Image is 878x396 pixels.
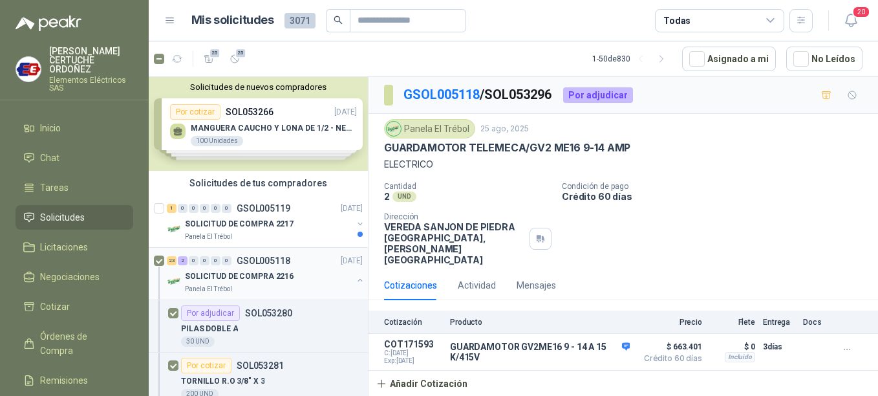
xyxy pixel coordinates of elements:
span: 25 [235,48,247,58]
p: Precio [637,318,702,327]
p: 3 días [763,339,795,355]
p: Docs [803,318,829,327]
p: PILAS DOBLE A [181,323,238,335]
div: Incluido [725,352,755,362]
p: / SOL053296 [403,85,553,105]
p: [PERSON_NAME] CERTUCHE ORDOÑEZ [49,47,133,74]
span: Tareas [40,181,69,195]
p: GUARDAMOTOR GV2ME16 9 - 14 A 15 K/415V [450,342,630,362]
span: Órdenes de Compra [40,329,121,358]
div: 1 - 50 de 830 [592,49,672,69]
p: Crédito 60 días [562,191,873,202]
span: 20 [852,6,870,18]
p: GSOL005118 [237,256,290,265]
p: $ 0 [710,339,755,355]
button: 25 [198,49,219,69]
div: 30 UND [181,336,215,347]
div: 0 [211,256,220,265]
div: Por adjudicar [181,305,240,321]
span: Crédito 60 días [637,355,702,362]
span: Negociaciones [40,270,100,284]
p: GUARDAMOTOR TELEMECA/GV2 ME16 9-14 AMP [384,141,630,155]
a: Chat [16,146,133,170]
a: Por adjudicarSOL053280PILAS DOBLE A30 UND [149,300,368,353]
span: Licitaciones [40,240,88,254]
div: 0 [189,204,198,213]
div: Por cotizar [181,358,231,373]
a: Cotizar [16,294,133,319]
div: Cotizaciones [384,278,437,292]
span: Exp: [DATE] [384,357,442,365]
p: VEREDA SANJON DE PIEDRA [GEOGRAPHIC_DATA] , [PERSON_NAME][GEOGRAPHIC_DATA] [384,221,524,265]
p: Flete [710,318,755,327]
button: Asignado a mi [682,47,776,71]
img: Company Logo [167,221,182,237]
p: SOL053281 [237,361,284,370]
p: Condición de pago [562,182,873,191]
p: SOLICITUD DE COMPRA 2216 [185,270,294,283]
p: Cantidad [384,182,551,191]
p: TORNILLO R.O 3/8" X 3 [181,375,264,388]
div: Solicitudes de nuevos compradoresPor cotizarSOL053266[DATE] MANGUERA CAUCHO Y LONA DE 1/2 - NEGRA... [149,77,368,171]
div: Por adjudicar [563,87,633,103]
div: UND [392,192,416,202]
div: 0 [200,204,209,213]
p: COT171593 [384,339,442,349]
p: Elementos Eléctricos SAS [49,76,133,92]
p: GSOL005119 [237,204,290,213]
a: GSOL005118 [403,87,480,102]
a: 23 2 0 0 0 0 GSOL005118[DATE] Company LogoSOLICITUD DE COMPRA 2216Panela El Trébol [167,253,365,294]
p: SOLICITUD DE COMPRA 2217 [185,218,294,230]
a: Negociaciones [16,265,133,289]
a: Inicio [16,116,133,140]
div: 2 [178,256,187,265]
p: Panela El Trébol [185,232,232,242]
div: 0 [222,204,231,213]
button: No Leídos [786,47,862,71]
p: ELECTRICO [384,157,862,171]
span: Solicitudes [40,210,85,225]
div: Solicitudes de tus compradores [149,171,368,195]
span: Inicio [40,121,61,135]
div: 0 [178,204,187,213]
p: Cotización [384,318,442,327]
button: Solicitudes de nuevos compradores [154,82,363,92]
div: 1 [167,204,177,213]
button: 25 [224,49,245,69]
span: $ 663.401 [637,339,702,355]
span: C: [DATE] [384,349,442,357]
div: Mensajes [517,278,556,292]
p: [DATE] [341,255,363,267]
span: Remisiones [40,373,88,388]
img: Logo peakr [16,16,81,31]
span: 3071 [284,13,316,28]
div: Todas [663,14,691,28]
div: Panela El Trébol [384,119,475,138]
div: 0 [211,204,220,213]
div: 0 [200,256,209,265]
p: 2 [384,191,390,202]
p: Panela El Trébol [185,284,232,294]
span: Chat [40,151,59,165]
span: 25 [209,48,221,58]
a: Órdenes de Compra [16,324,133,363]
p: SOL053280 [245,309,292,318]
p: Entrega [763,318,795,327]
a: Solicitudes [16,205,133,230]
p: Dirección [384,212,524,221]
span: Cotizar [40,300,70,314]
p: [DATE] [341,203,363,215]
div: 0 [222,256,231,265]
span: search [334,16,343,25]
a: Tareas [16,175,133,200]
div: 23 [167,256,177,265]
a: Licitaciones [16,235,133,259]
img: Company Logo [387,122,401,136]
button: 20 [839,9,862,32]
div: Actividad [458,278,496,292]
div: 0 [189,256,198,265]
img: Company Logo [167,274,182,289]
img: Company Logo [16,57,41,82]
h1: Mis solicitudes [191,11,274,30]
p: Producto [450,318,630,327]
